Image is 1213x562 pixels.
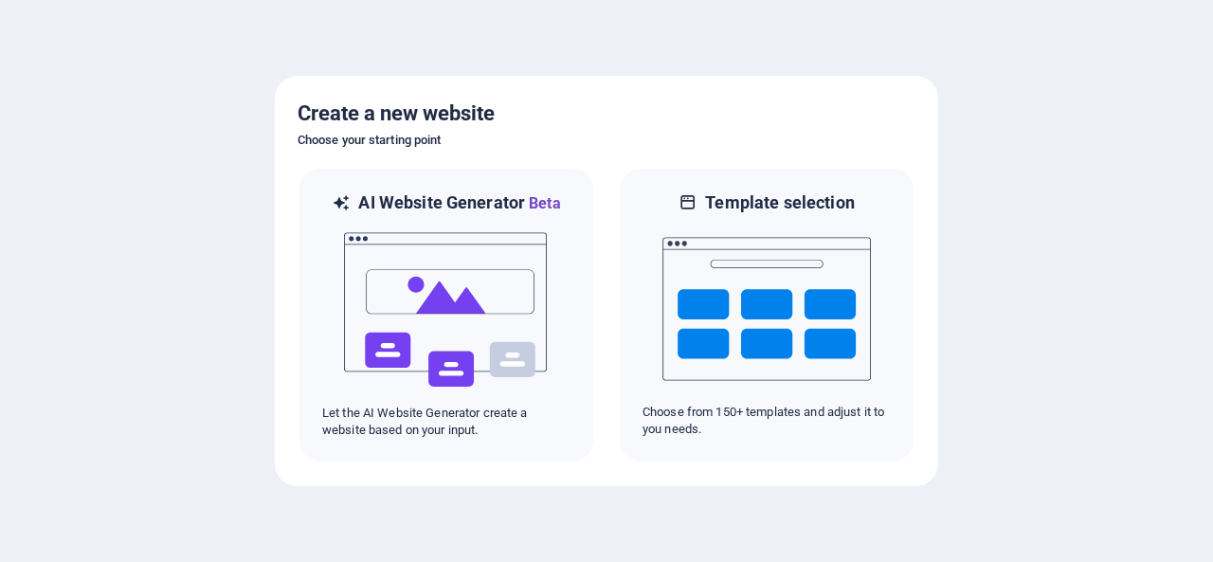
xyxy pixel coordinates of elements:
[525,194,561,212] span: Beta
[322,405,570,439] p: Let the AI Website Generator create a website based on your input.
[298,99,915,129] h5: Create a new website
[298,167,595,463] div: AI Website GeneratorBetaaiLet the AI Website Generator create a website based on your input.
[358,191,560,215] h6: AI Website Generator
[342,215,551,405] img: ai
[298,129,915,152] h6: Choose your starting point
[618,167,915,463] div: Template selectionChoose from 150+ templates and adjust it to you needs.
[643,404,891,438] p: Choose from 150+ templates and adjust it to you needs.
[705,191,854,214] h6: Template selection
